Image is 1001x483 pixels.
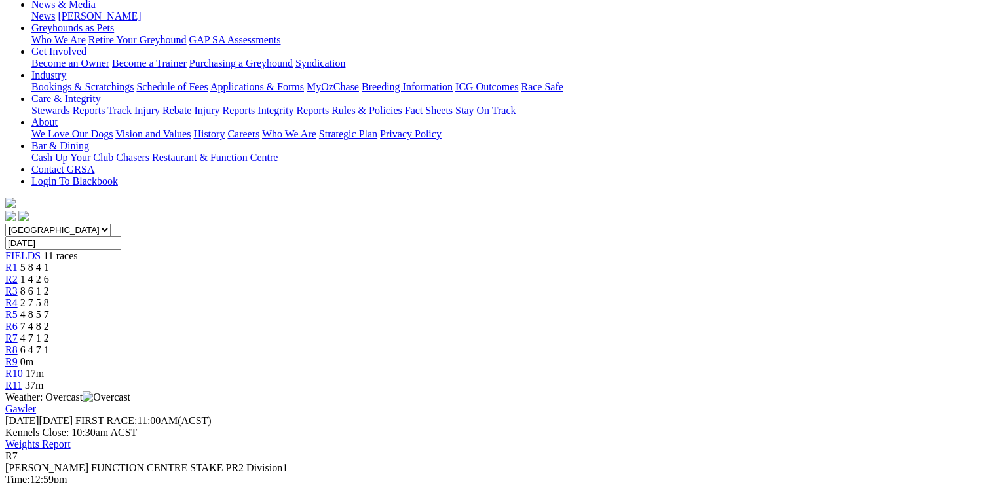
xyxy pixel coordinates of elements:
a: FIELDS [5,250,41,261]
a: Become a Trainer [112,58,187,69]
a: R2 [5,274,18,285]
a: Get Involved [31,46,86,57]
a: MyOzChase [307,81,359,92]
a: Integrity Reports [257,105,329,116]
a: Login To Blackbook [31,175,118,187]
a: Cash Up Your Club [31,152,113,163]
span: 5 8 4 1 [20,262,49,273]
a: Stay On Track [455,105,516,116]
a: Schedule of Fees [136,81,208,92]
a: Rules & Policies [331,105,402,116]
a: R3 [5,285,18,296]
a: R1 [5,262,18,273]
a: Contact GRSA [31,164,94,175]
a: Bookings & Scratchings [31,81,134,92]
a: We Love Our Dogs [31,128,113,139]
a: Care & Integrity [31,93,101,104]
div: Greyhounds as Pets [31,34,986,46]
a: Applications & Forms [210,81,304,92]
a: Weights Report [5,438,71,450]
a: R11 [5,380,22,391]
span: 37m [25,380,43,391]
a: [PERSON_NAME] [58,10,141,22]
a: Fact Sheets [405,105,453,116]
a: Track Injury Rebate [107,105,191,116]
span: 0m [20,356,33,367]
a: Stewards Reports [31,105,105,116]
a: Breeding Information [362,81,453,92]
a: R5 [5,309,18,320]
a: Chasers Restaurant & Function Centre [116,152,278,163]
span: 17m [26,368,44,379]
img: logo-grsa-white.png [5,198,16,208]
span: [DATE] [5,415,39,426]
img: twitter.svg [18,211,29,221]
a: Retire Your Greyhound [88,34,187,45]
a: ICG Outcomes [455,81,518,92]
a: R9 [5,356,18,367]
span: 11 races [43,250,77,261]
a: Who We Are [262,128,316,139]
a: News [31,10,55,22]
span: 1 4 2 6 [20,274,49,285]
span: 6 4 7 1 [20,344,49,355]
a: R8 [5,344,18,355]
a: Bar & Dining [31,140,89,151]
img: facebook.svg [5,211,16,221]
span: 7 4 8 2 [20,321,49,332]
span: R7 [5,450,18,461]
a: Vision and Values [115,128,191,139]
span: FIRST RACE: [75,415,137,426]
a: History [193,128,225,139]
div: Care & Integrity [31,105,986,116]
div: News & Media [31,10,986,22]
a: Syndication [295,58,345,69]
a: Injury Reports [194,105,255,116]
div: About [31,128,986,140]
a: R7 [5,332,18,344]
a: Strategic Plan [319,128,377,139]
a: Gawler [5,403,36,414]
a: About [31,116,58,128]
a: GAP SA Assessments [189,34,281,45]
a: Industry [31,69,66,80]
a: R10 [5,368,23,379]
a: R6 [5,321,18,332]
div: Get Involved [31,58,986,69]
span: 11:00AM(ACST) [75,415,212,426]
a: Who We Are [31,34,86,45]
span: 4 7 1 2 [20,332,49,344]
div: [PERSON_NAME] FUNCTION CENTRE STAKE PR2 Division1 [5,462,986,474]
span: 4 8 5 7 [20,309,49,320]
span: Weather: Overcast [5,391,130,402]
span: 8 6 1 2 [20,285,49,296]
img: Overcast [83,391,130,403]
a: Become an Owner [31,58,109,69]
input: Select date [5,236,121,250]
div: Bar & Dining [31,152,986,164]
a: Careers [227,128,259,139]
span: [DATE] [5,415,73,426]
a: Greyhounds as Pets [31,22,114,33]
div: Industry [31,81,986,93]
a: Purchasing a Greyhound [189,58,293,69]
a: R4 [5,297,18,308]
div: Kennels Close: 10:30am ACST [5,427,986,438]
span: 2 7 5 8 [20,297,49,308]
a: Privacy Policy [380,128,442,139]
a: Race Safe [521,81,563,92]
